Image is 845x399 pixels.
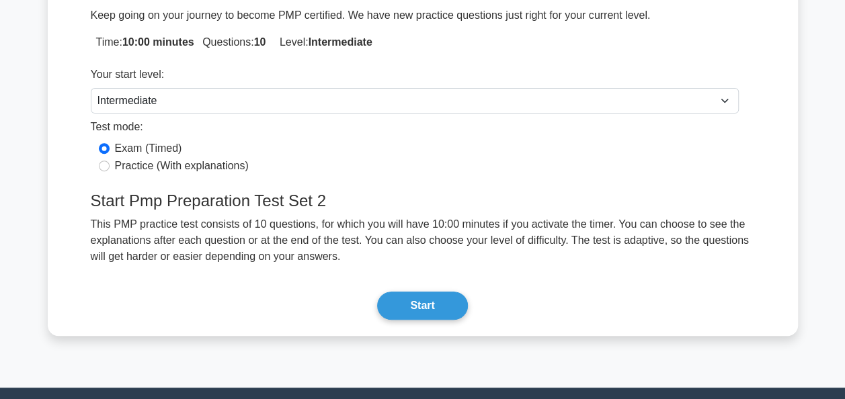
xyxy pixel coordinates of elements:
[377,292,467,320] button: Start
[274,36,372,48] span: Level:
[83,216,763,265] p: This PMP practice test consists of 10 questions, for which you will have 10:00 minutes if you act...
[91,119,739,140] div: Test mode:
[254,36,266,48] strong: 10
[83,191,763,211] h4: Start Pmp Preparation Test Set 2
[91,7,651,24] p: Keep going on your journey to become PMP certified. We have new practice questions just right for...
[122,36,194,48] strong: 10:00 minutes
[91,66,739,88] div: Your start level:
[115,158,249,174] label: Practice (With explanations)
[309,36,372,48] strong: Intermediate
[91,34,755,50] p: Time:
[115,140,182,157] label: Exam (Timed)
[197,36,266,48] span: Questions:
